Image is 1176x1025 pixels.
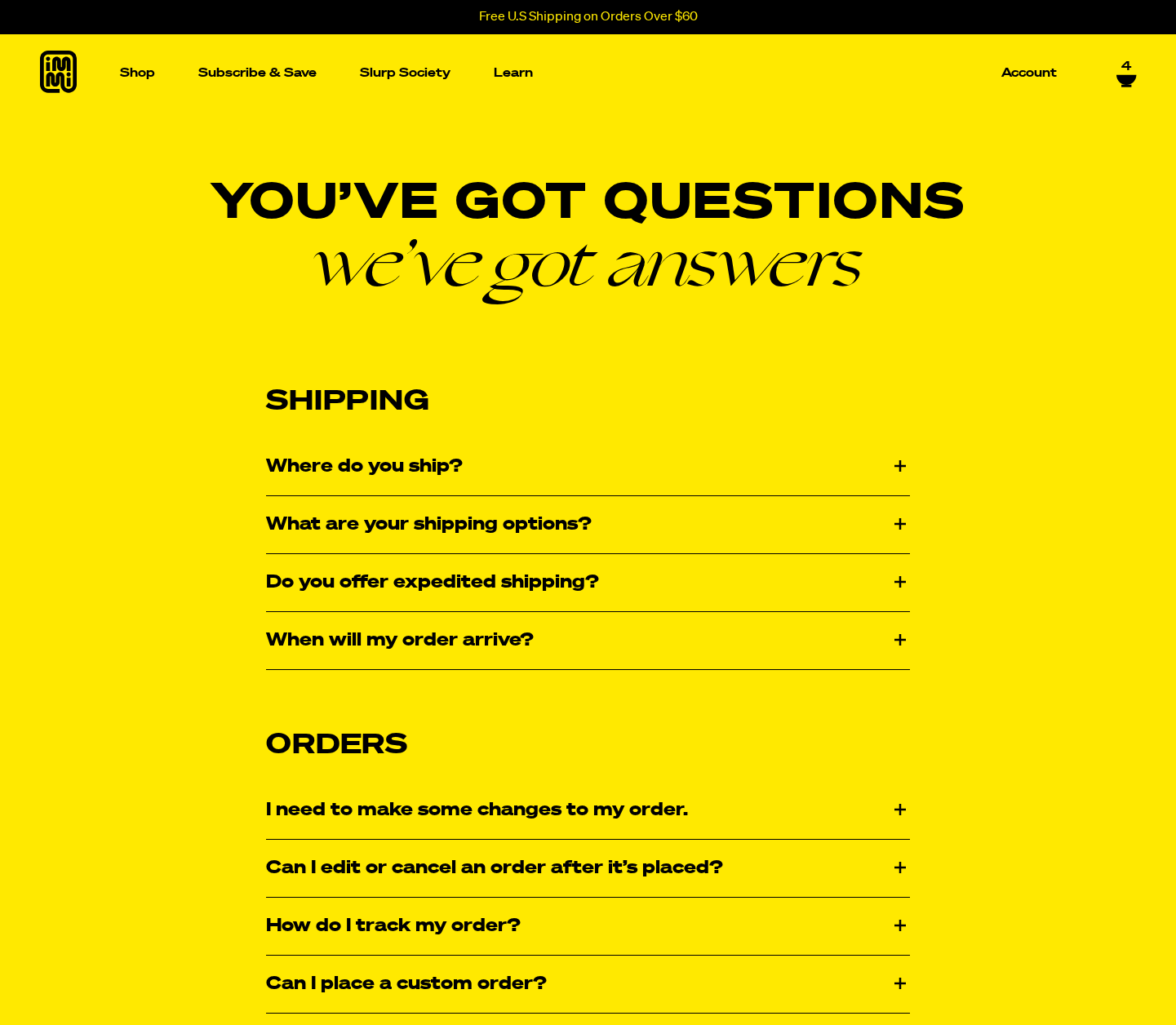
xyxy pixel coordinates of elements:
p: Subscribe & Save [198,67,317,79]
div: Where do you ship? [266,438,910,495]
h2: Shipping [266,385,910,419]
nav: Main navigation [113,34,1063,112]
div: What are your shipping options? [266,496,910,553]
a: Shop [113,34,162,112]
h2: Orders [266,729,910,762]
a: Learn [487,34,539,112]
p: Slurp Society [360,67,450,79]
a: Subscribe & Save [192,60,323,86]
a: 4 [1116,54,1137,82]
p: Shop [120,67,155,79]
div: Can I place a custom order? [266,956,910,1013]
div: When will my order arrive? [266,612,910,669]
div: Can I edit or cancel an order after it’s placed? [266,840,910,897]
p: Free U.S Shipping on Orders Over $60 [479,10,698,24]
span: 4 [1121,54,1131,69]
div: How do I track my order? [266,898,910,955]
a: Account [995,60,1063,86]
p: Learn [494,67,533,79]
div: Do you offer expedited shipping? [266,554,910,611]
h1: You’ve got questions [40,180,1137,294]
a: Slurp Society [353,60,457,86]
div: I need to make some changes to my order. [266,782,910,839]
p: Account [1001,67,1057,79]
em: we’ve got answers [40,229,1137,294]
